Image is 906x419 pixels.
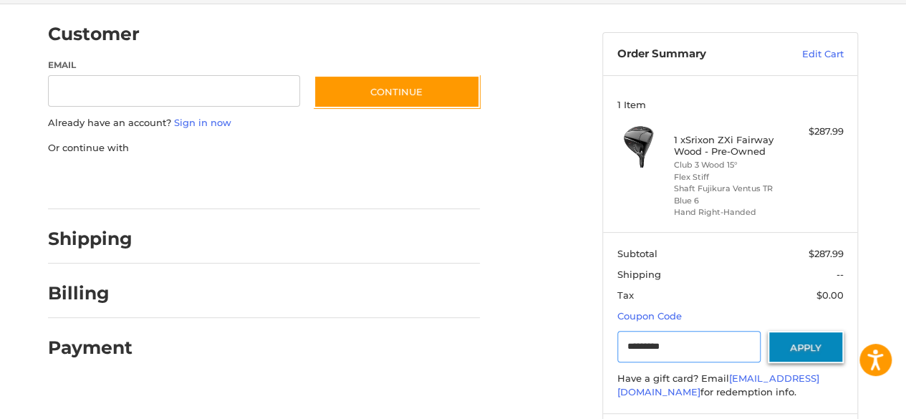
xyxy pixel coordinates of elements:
[314,75,480,108] button: Continue
[674,159,784,171] li: Club 3 Wood 15°
[617,289,634,301] span: Tax
[809,248,844,259] span: $287.99
[674,206,784,218] li: Hand Right-Handed
[617,248,657,259] span: Subtotal
[617,99,844,110] h3: 1 Item
[44,169,151,195] iframe: PayPal-paypal
[674,134,784,158] h4: 1 x Srixon ZXi Fairway Wood - Pre-Owned
[617,47,771,62] h3: Order Summary
[286,169,394,195] iframe: PayPal-venmo
[174,117,231,128] a: Sign in now
[48,228,132,250] h2: Shipping
[48,116,480,130] p: Already have an account?
[787,125,844,139] div: $287.99
[165,169,272,195] iframe: PayPal-paylater
[768,331,844,363] button: Apply
[771,47,844,62] a: Edit Cart
[48,337,132,359] h2: Payment
[816,289,844,301] span: $0.00
[617,310,682,322] a: Coupon Code
[48,23,140,45] h2: Customer
[617,331,761,363] input: Gift Certificate or Coupon Code
[837,269,844,280] span: --
[48,141,480,155] p: Or continue with
[617,372,844,400] div: Have a gift card? Email for redemption info.
[674,183,784,206] li: Shaft Fujikura Ventus TR Blue 6
[48,59,300,72] label: Email
[48,282,132,304] h2: Billing
[617,269,661,280] span: Shipping
[674,171,784,183] li: Flex Stiff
